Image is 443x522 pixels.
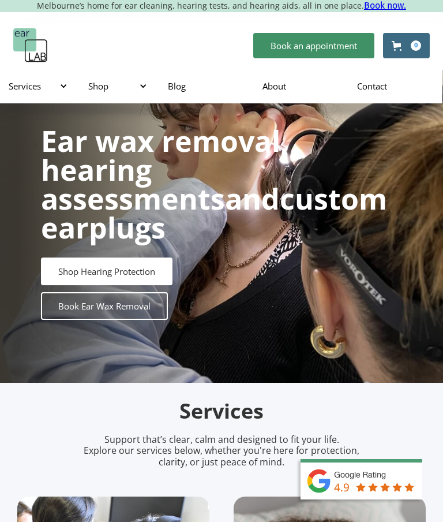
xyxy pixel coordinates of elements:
[41,258,172,285] a: Shop Hearing Protection
[41,126,401,242] h1: and
[253,69,348,103] a: About
[69,434,374,468] p: Support that’s clear, calm and designed to fit your life. Explore our services below, whether you...
[348,69,442,103] a: Contact
[411,40,421,51] div: 0
[41,121,288,218] strong: Ear wax removal, hearing assessments
[159,69,253,103] a: Blog
[9,80,65,92] div: Services
[17,398,426,425] h2: Services
[253,33,374,58] a: Book an appointment
[13,28,48,63] a: home
[41,179,387,247] strong: custom earplugs
[41,292,168,320] a: Book Ear Wax Removal
[383,33,430,58] a: Open cart
[79,69,159,103] div: Shop
[88,80,145,92] div: Shop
